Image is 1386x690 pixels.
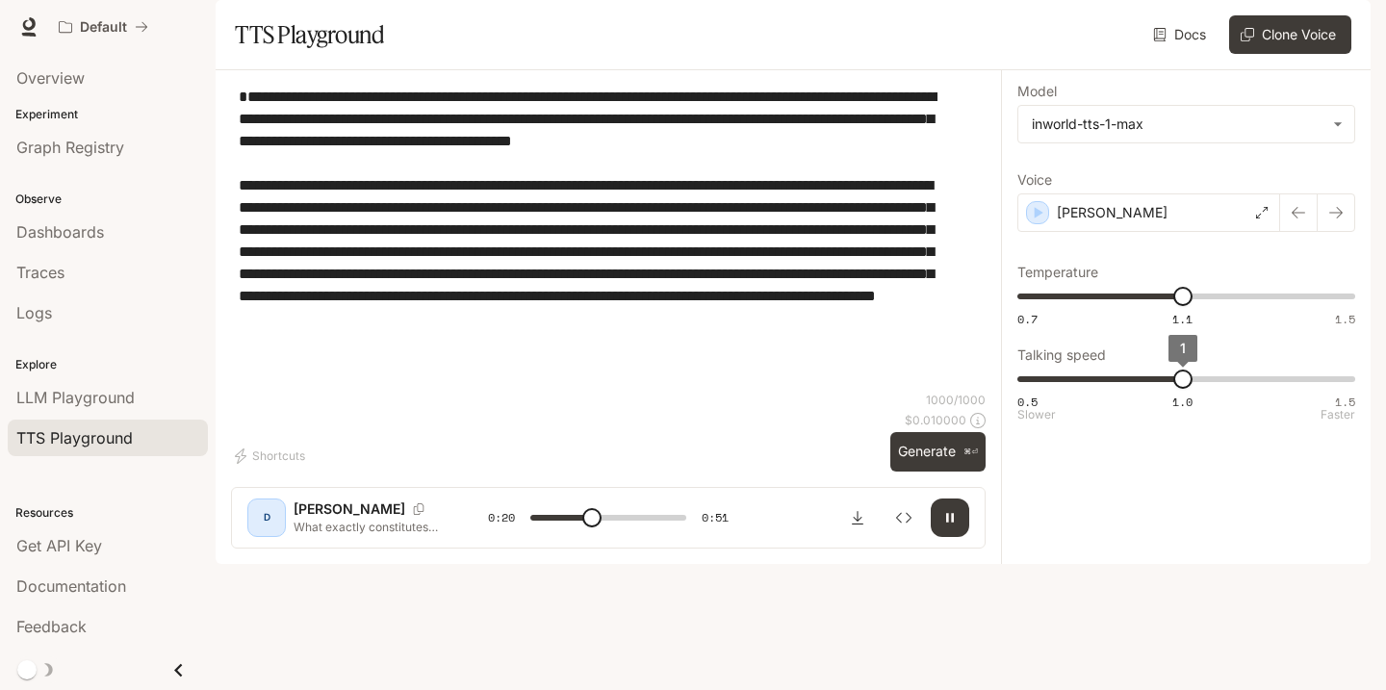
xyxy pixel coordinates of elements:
span: 1.5 [1335,311,1355,327]
p: [PERSON_NAME] [1057,203,1168,222]
button: Clone Voice [1229,15,1351,54]
span: 0.7 [1017,311,1038,327]
span: 1.1 [1172,311,1193,327]
p: Voice [1017,173,1052,187]
div: inworld-tts-1-max [1032,115,1323,134]
div: D [251,502,282,533]
button: All workspaces [50,8,157,46]
p: [PERSON_NAME] [294,499,405,519]
span: 1.0 [1172,394,1193,410]
button: Inspect [885,498,923,537]
button: Download audio [838,498,877,537]
p: Talking speed [1017,348,1106,362]
span: 0:51 [702,508,729,527]
p: Slower [1017,409,1056,421]
p: Model [1017,85,1057,98]
div: inworld-tts-1-max [1018,106,1354,142]
span: 1.5 [1335,394,1355,410]
button: Shortcuts [231,441,313,472]
button: Copy Voice ID [405,503,432,515]
p: What exactly constitutes due process is extremely vague, and when the Court decides whether somet... [294,519,442,535]
button: Generate⌘⏎ [890,432,986,472]
p: ⌘⏎ [963,447,978,458]
span: 1 [1180,340,1186,356]
p: Default [80,19,127,36]
span: 0.5 [1017,394,1038,410]
p: Temperature [1017,266,1098,279]
p: Faster [1321,409,1355,421]
span: 0:20 [488,508,515,527]
a: Docs [1149,15,1214,54]
h1: TTS Playground [235,15,384,54]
